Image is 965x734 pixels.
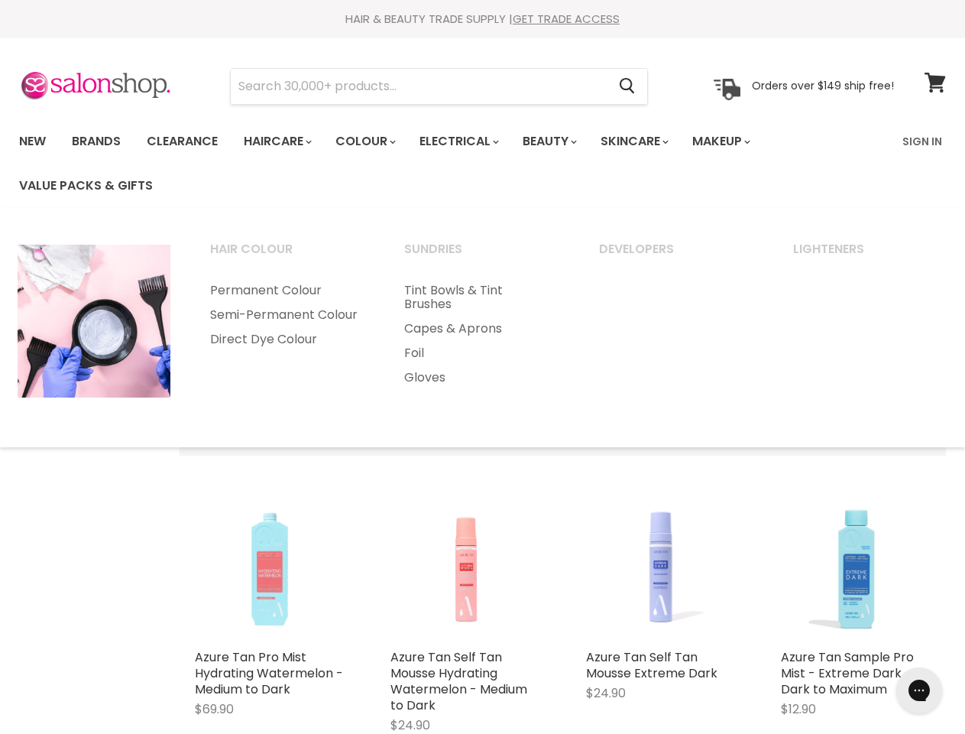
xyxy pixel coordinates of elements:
[607,69,647,104] button: Search
[232,125,321,158] a: Haircare
[408,125,508,158] a: Electrical
[191,278,382,352] ul: Main menu
[681,125,759,158] a: Makeup
[191,327,382,352] a: Direct Dye Colour
[752,79,894,93] p: Orders over $149 ship free!
[191,278,382,303] a: Permanent Colour
[511,125,586,158] a: Beauty
[8,170,164,202] a: Value Packs & Gifts
[230,68,648,105] form: Product
[195,700,234,718] span: $69.90
[580,237,771,275] a: Developers
[385,278,576,317] a: Tint Bowls & Tint Brushes
[893,125,951,158] a: Sign In
[781,700,816,718] span: $12.90
[195,648,343,698] a: Azure Tan Pro Mist Hydrating Watermelon - Medium to Dark
[385,278,576,390] ul: Main menu
[385,237,576,275] a: Sundries
[781,648,914,698] a: Azure Tan Sample Pro Mist - Extreme Dark - Dark to Maximum
[390,716,430,734] span: $24.90
[586,648,717,682] a: Azure Tan Self Tan Mousse Extreme Dark
[390,492,540,642] img: Azure Tan Self Tan Mousse Hydrating Watermelon - Medium to Dark
[324,125,405,158] a: Colour
[774,237,965,275] a: Lighteners
[385,341,576,365] a: Foil
[513,11,620,27] a: GET TRADE ACCESS
[231,69,607,104] input: Search
[586,492,736,642] img: Azure Tan Self Tan Mousse Extreme Dark
[385,317,576,341] a: Capes & Aprons
[589,125,678,158] a: Skincare
[8,119,893,208] ul: Main menu
[889,662,950,719] iframe: Gorgias live chat messenger
[390,648,527,714] a: Azure Tan Self Tan Mousse Hydrating Watermelon - Medium to Dark
[60,125,132,158] a: Brands
[385,365,576,390] a: Gloves
[586,684,626,702] span: $24.90
[8,125,57,158] a: New
[781,492,931,642] img: Azure Tan Sample Pro Mist - Extreme Dark - Dark to Maximum
[135,125,229,158] a: Clearance
[191,303,382,327] a: Semi-Permanent Colour
[191,237,382,275] a: Hair Colour
[195,492,345,642] img: Azure Tan Pro Mist Hydrating Watermelon - Medium to Dark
